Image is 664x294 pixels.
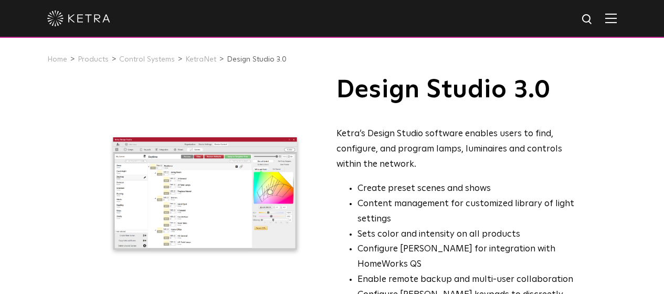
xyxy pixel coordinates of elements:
a: Control Systems [119,56,175,63]
h1: Design Studio 3.0 [336,77,575,103]
img: search icon [581,13,594,26]
li: Content management for customized library of light settings [357,197,575,227]
li: Create preset scenes and shows [357,181,575,197]
a: Products [78,56,109,63]
a: Home [47,56,67,63]
li: Sets color and intensity on all products [357,227,575,242]
img: ketra-logo-2019-white [47,11,110,26]
li: Enable remote backup and multi-user collaboration [357,272,575,288]
div: Ketra’s Design Studio software enables users to find, configure, and program lamps, luminaires an... [336,127,575,173]
img: Hamburger%20Nav.svg [605,13,617,23]
a: KetraNet [185,56,216,63]
li: Configure [PERSON_NAME] for integration with HomeWorks QS [357,242,575,272]
a: Design Studio 3.0 [227,56,287,63]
